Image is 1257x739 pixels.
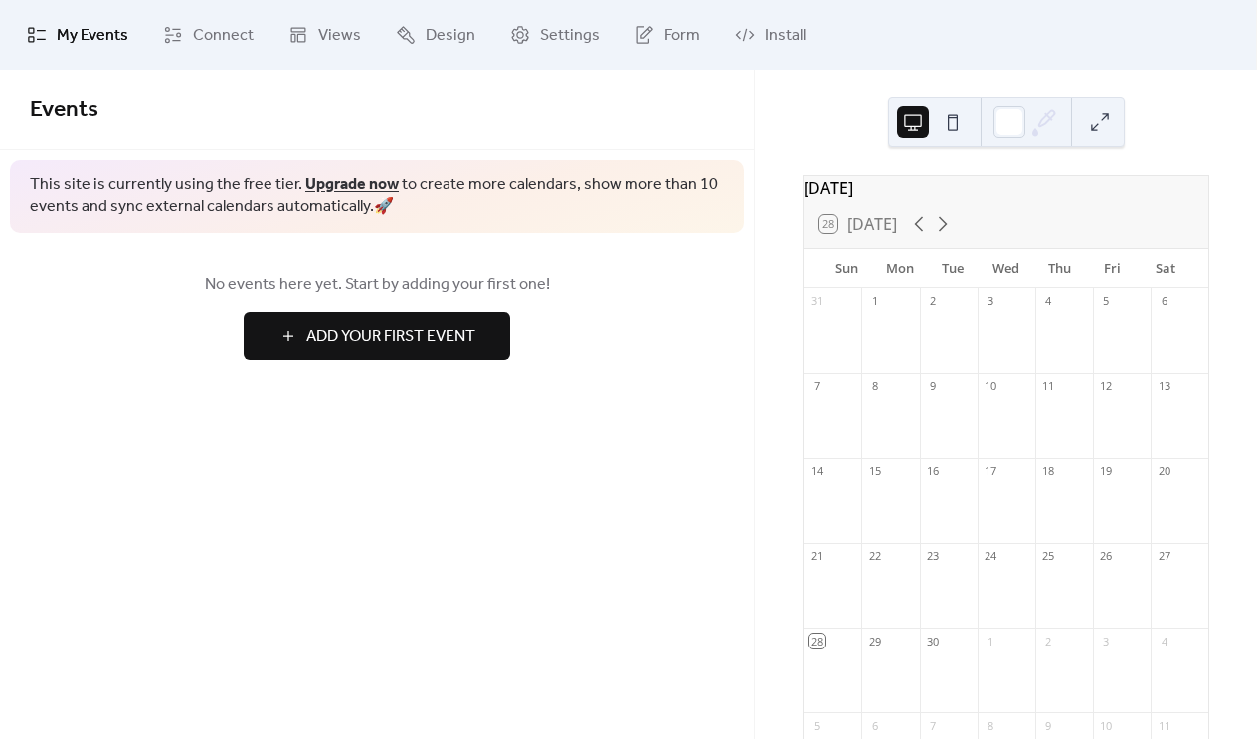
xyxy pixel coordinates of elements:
div: 8 [867,379,882,394]
div: 6 [1157,294,1171,309]
div: Fri [1086,249,1140,288]
div: 22 [867,549,882,564]
div: 7 [809,379,824,394]
div: 9 [1041,718,1056,733]
span: Events [30,89,98,132]
a: Upgrade now [305,169,399,200]
div: 8 [984,718,998,733]
a: Add Your First Event [30,312,724,360]
div: 30 [926,634,941,648]
span: Views [318,24,361,48]
div: Sun [819,249,873,288]
div: 15 [867,463,882,478]
div: Mon [873,249,927,288]
span: Form [664,24,700,48]
div: 16 [926,463,941,478]
a: Design [381,8,490,62]
div: 31 [809,294,824,309]
span: Install [765,24,806,48]
div: 23 [926,549,941,564]
span: Add Your First Event [306,325,475,349]
div: 3 [984,294,998,309]
a: My Events [12,8,143,62]
div: Wed [980,249,1033,288]
div: 21 [809,549,824,564]
div: 7 [926,718,941,733]
div: 11 [1041,379,1056,394]
div: 4 [1157,634,1171,648]
a: Form [620,8,715,62]
span: This site is currently using the free tier. to create more calendars, show more than 10 events an... [30,174,724,219]
div: 11 [1157,718,1171,733]
div: 12 [1099,379,1114,394]
div: 1 [867,294,882,309]
div: [DATE] [804,176,1208,200]
button: Add Your First Event [244,312,510,360]
div: 2 [926,294,941,309]
div: 9 [926,379,941,394]
a: Views [273,8,376,62]
span: Design [426,24,475,48]
a: Connect [148,8,269,62]
div: 24 [984,549,998,564]
div: 29 [867,634,882,648]
div: 1 [984,634,998,648]
div: 5 [809,718,824,733]
div: Sat [1139,249,1192,288]
span: No events here yet. Start by adding your first one! [30,274,724,297]
div: Thu [1032,249,1086,288]
div: 17 [984,463,998,478]
a: Install [720,8,820,62]
div: 26 [1099,549,1114,564]
a: Settings [495,8,615,62]
span: My Events [57,24,128,48]
div: 28 [809,634,824,648]
div: 4 [1041,294,1056,309]
div: 13 [1157,379,1171,394]
span: Connect [193,24,254,48]
div: 10 [1099,718,1114,733]
div: Tue [926,249,980,288]
div: 18 [1041,463,1056,478]
span: Settings [540,24,600,48]
div: 2 [1041,634,1056,648]
div: 10 [984,379,998,394]
div: 6 [867,718,882,733]
div: 27 [1157,549,1171,564]
div: 25 [1041,549,1056,564]
div: 20 [1157,463,1171,478]
div: 3 [1099,634,1114,648]
div: 5 [1099,294,1114,309]
div: 14 [809,463,824,478]
div: 19 [1099,463,1114,478]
